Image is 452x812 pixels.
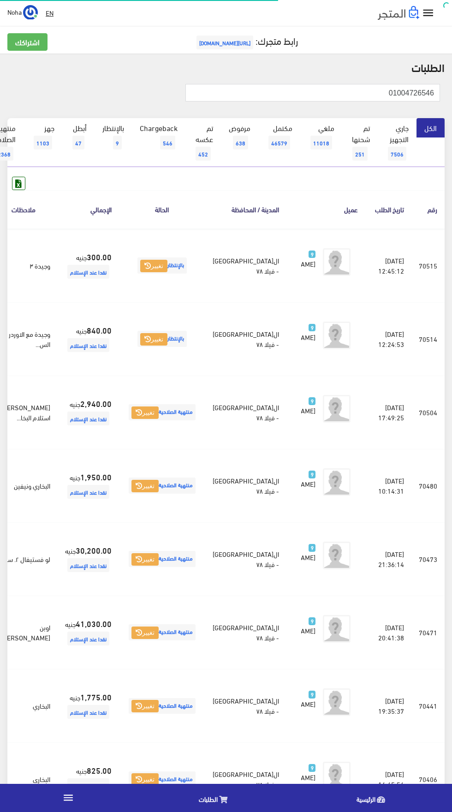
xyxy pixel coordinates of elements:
td: 70471 [411,596,445,669]
span: الطلبات [199,793,218,805]
h2: الطلبات [7,61,445,73]
button: تغيير [131,627,159,639]
td: جنيه [58,229,119,303]
span: نقدا عند الإستلام [67,485,109,499]
strong: 1,775.00 [80,691,112,703]
span: نقدا عند الإستلام [67,558,109,572]
span: بالإنتظار [137,331,187,347]
span: منتهية الصلاحية [129,551,196,567]
td: [DATE] 10:14:31 [365,449,411,522]
span: 9 [309,397,315,405]
td: [DATE] 12:45:12 [365,229,411,303]
span: Noha [7,6,22,18]
a: بالإنتظار9 [95,118,132,156]
td: [DATE] 17:49:25 [365,376,411,449]
img: avatar.png [323,542,351,569]
td: جنيه [58,302,119,376]
a: الطلبات [137,786,294,810]
input: بحث ( رقم الطلب, رقم الهاتف, الإسم, البريد اﻹلكتروني )... [185,84,440,101]
img: avatar.png [323,395,351,423]
td: 70504 [411,376,445,449]
td: جنيه [58,522,119,596]
th: تاريخ الطلب [365,190,411,228]
button: تغيير [131,553,159,566]
strong: 30,200.00 [76,544,112,556]
button: تغيير [140,260,167,273]
button: تغيير [131,700,159,713]
td: 70473 [411,522,445,596]
a: جاري التجهيز7506 [378,118,416,167]
td: [DATE] 21:36:14 [365,522,411,596]
button: تغيير [131,480,159,493]
span: الرئيسية [357,793,375,805]
span: 1103 [34,136,52,149]
span: 46579 [268,136,290,149]
span: منتهية الصلاحية [129,478,196,494]
strong: 300.00 [87,251,112,263]
span: 11018 [310,136,332,149]
a: 9 [PERSON_NAME] [301,468,315,489]
td: ال[GEOGRAPHIC_DATA] - فيلا ٧٨ [205,522,286,596]
img: . [378,6,419,20]
th: رقم [411,190,445,228]
a: مكتمل46579 [258,118,300,156]
a: تم عكسه452 [185,118,221,167]
span: 9 [113,136,122,149]
a: اشتراكك [7,33,48,51]
th: اﻹجمالي [58,190,119,228]
img: ... [23,5,38,20]
td: جنيه [58,669,119,742]
span: نقدا عند الإستلام [67,338,109,352]
a: Chargeback546 [132,118,185,156]
i:  [422,6,435,20]
span: 9 [309,764,315,772]
button: تغيير [140,333,167,346]
button: تغيير [131,406,159,419]
a: ... Noha [7,5,38,19]
th: المدينة / المحافظة [205,190,286,228]
a: 9 [PERSON_NAME] [301,395,315,415]
td: 70515 [411,229,445,303]
a: 9 [PERSON_NAME] [301,542,315,562]
span: بالإنتظار [137,257,187,274]
span: نقدا عند الإستلام [67,705,109,719]
img: avatar.png [323,762,351,789]
span: 251 [352,147,368,161]
td: 70441 [411,669,445,742]
span: منتهية الصلاحية [129,698,196,714]
th: عميل [286,190,365,228]
a: 9 [PERSON_NAME] [301,688,315,709]
img: avatar.png [323,248,351,276]
span: 9 [309,471,315,478]
span: 9 [309,617,315,625]
strong: 1,950.00 [80,471,112,483]
td: جنيه [58,596,119,669]
a: الكل [416,118,445,137]
span: 638 [233,136,248,149]
span: نقدا عند الإستلام [67,632,109,645]
span: نقدا عند الإستلام [67,778,109,792]
a: أبطل47 [62,118,95,156]
u: EN [46,7,54,18]
img: avatar.png [323,468,351,496]
button: تغيير [131,773,159,786]
td: ال[GEOGRAPHIC_DATA] - فيلا ٧٨ [205,596,286,669]
a: 9 [PERSON_NAME] [301,615,315,635]
strong: 2,940.00 [80,397,112,409]
a: الرئيسية [294,786,452,810]
td: جنيه [58,376,119,449]
span: 7506 [388,147,406,161]
span: 9 [309,324,315,332]
td: جنيه [58,449,119,522]
td: ال[GEOGRAPHIC_DATA] - فيلا ٧٨ [205,302,286,376]
span: نقدا عند الإستلام [67,412,109,425]
span: 452 [196,147,211,161]
a: ملغي11018 [300,118,342,156]
span: منتهية الصلاحية [129,771,196,788]
a: EN [42,5,57,21]
a: تم شحنها251 [342,118,378,167]
a: مرفوض638 [221,118,258,156]
span: 47 [72,136,84,149]
td: ال[GEOGRAPHIC_DATA] - فيلا ٧٨ [205,376,286,449]
td: ال[GEOGRAPHIC_DATA] - فيلا ٧٨ [205,669,286,742]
